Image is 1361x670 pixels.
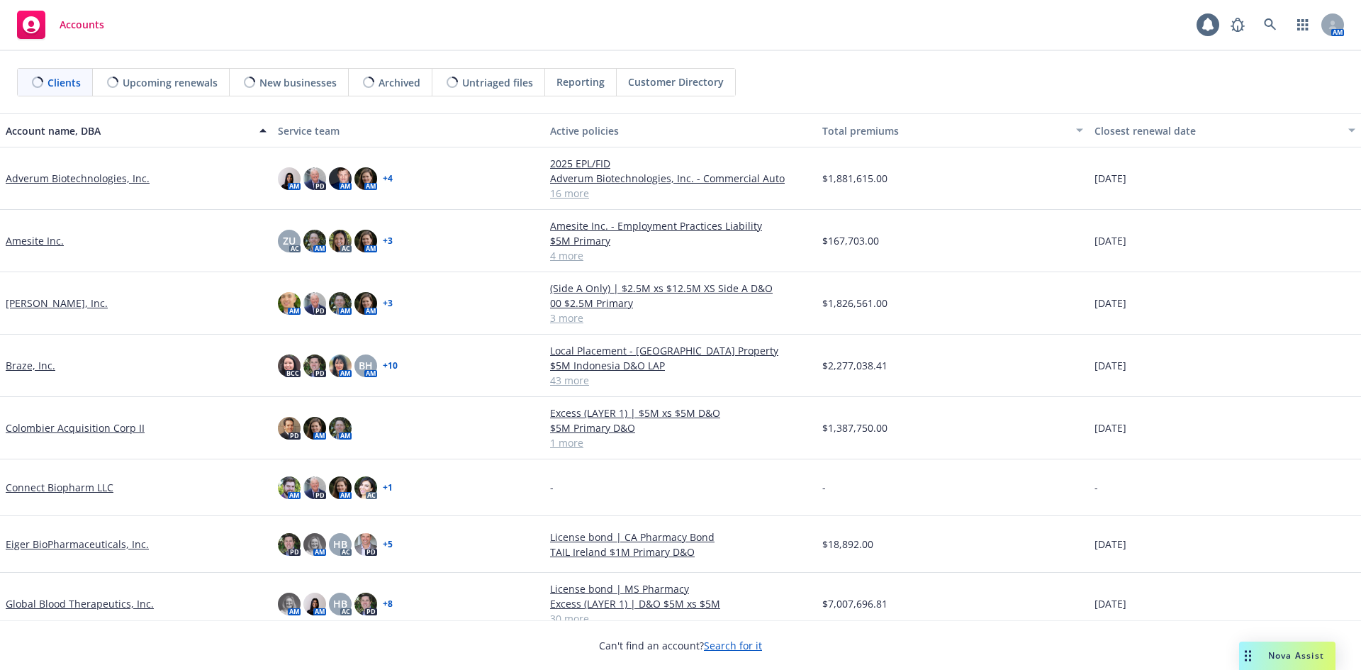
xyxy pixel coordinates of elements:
[822,233,879,248] span: $167,703.00
[329,354,352,377] img: photo
[628,74,724,89] span: Customer Directory
[822,358,887,373] span: $2,277,038.41
[550,156,811,171] a: 2025 EPL/FID
[550,123,811,138] div: Active policies
[822,480,826,495] span: -
[6,480,113,495] a: Connect Biopharm LLC
[383,362,398,370] a: + 10
[556,74,605,89] span: Reporting
[1094,596,1126,611] span: [DATE]
[462,75,533,90] span: Untriaged files
[550,281,811,296] a: (Side A Only) | $2.5M xs $12.5M XS Side A D&O
[1094,296,1126,311] span: [DATE]
[60,19,104,30] span: Accounts
[6,296,108,311] a: [PERSON_NAME], Inc.
[550,596,811,611] a: Excess (LAYER 1) | D&O $5M xs $5M
[278,354,301,377] img: photo
[329,292,352,315] img: photo
[379,75,420,90] span: Archived
[550,311,811,325] a: 3 more
[329,167,352,190] img: photo
[550,611,811,626] a: 30 more
[303,476,326,499] img: photo
[1094,171,1126,186] span: [DATE]
[303,533,326,556] img: photo
[123,75,218,90] span: Upcoming renewals
[354,292,377,315] img: photo
[272,113,544,147] button: Service team
[550,530,811,545] a: License bond | CA Pharmacy Bond
[817,113,1089,147] button: Total premiums
[303,292,326,315] img: photo
[822,123,1068,138] div: Total premiums
[354,476,377,499] img: photo
[283,233,296,248] span: ZU
[550,171,811,186] a: Adverum Biotechnologies, Inc. - Commercial Auto
[354,230,377,252] img: photo
[550,233,811,248] a: $5M Primary
[303,167,326,190] img: photo
[383,600,393,608] a: + 8
[259,75,337,90] span: New businesses
[303,230,326,252] img: photo
[1239,642,1335,670] button: Nova Assist
[1289,11,1317,39] a: Switch app
[1094,233,1126,248] span: [DATE]
[550,420,811,435] a: $5M Primary D&O
[329,230,352,252] img: photo
[6,596,154,611] a: Global Blood Therapeutics, Inc.
[6,123,251,138] div: Account name, DBA
[383,299,393,308] a: + 3
[329,476,352,499] img: photo
[1094,480,1098,495] span: -
[6,233,64,248] a: Amesite Inc.
[1094,537,1126,552] span: [DATE]
[383,540,393,549] a: + 5
[550,581,811,596] a: License bond | MS Pharmacy
[333,596,347,611] span: HB
[329,417,352,440] img: photo
[1094,358,1126,373] span: [DATE]
[550,248,811,263] a: 4 more
[383,484,393,492] a: + 1
[278,292,301,315] img: photo
[383,237,393,245] a: + 3
[544,113,817,147] button: Active policies
[278,476,301,499] img: photo
[11,5,110,45] a: Accounts
[1094,420,1126,435] span: [DATE]
[354,593,377,615] img: photo
[278,533,301,556] img: photo
[550,296,811,311] a: 00 $2.5M Primary
[550,545,811,559] a: TAIL Ireland $1M Primary D&O
[1089,113,1361,147] button: Closest renewal date
[1239,642,1257,670] div: Drag to move
[550,343,811,358] a: Local Placement - [GEOGRAPHIC_DATA] Property
[6,420,145,435] a: Colombier Acquisition Corp II
[303,593,326,615] img: photo
[6,537,149,552] a: Eiger BioPharmaceuticals, Inc.
[278,417,301,440] img: photo
[822,171,887,186] span: $1,881,615.00
[550,435,811,450] a: 1 more
[354,533,377,556] img: photo
[822,537,873,552] span: $18,892.00
[303,354,326,377] img: photo
[383,174,393,183] a: + 4
[822,420,887,435] span: $1,387,750.00
[550,406,811,420] a: Excess (LAYER 1) | $5M xs $5M D&O
[704,639,762,652] a: Search for it
[278,123,539,138] div: Service team
[6,171,150,186] a: Adverum Biotechnologies, Inc.
[278,167,301,190] img: photo
[278,593,301,615] img: photo
[550,373,811,388] a: 43 more
[359,358,373,373] span: BH
[1223,11,1252,39] a: Report a Bug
